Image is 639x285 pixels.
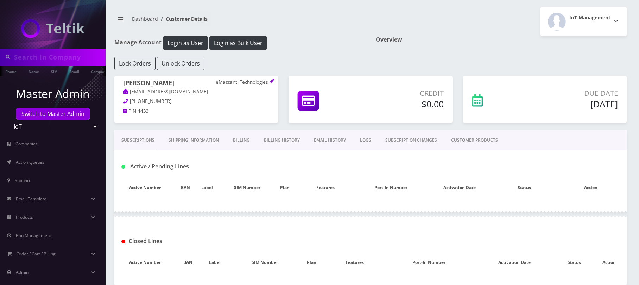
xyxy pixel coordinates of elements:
[176,178,195,198] th: BAN
[363,99,444,109] h5: $0.00
[15,178,30,184] span: Support
[195,178,219,198] th: Label
[220,178,275,198] th: SIM Number
[121,163,280,170] h1: Active / Pending Lines
[121,165,125,169] img: Active / Pending Lines
[353,130,378,150] a: LOGS
[157,57,204,70] button: Unlock Orders
[163,36,208,50] button: Login as User
[209,38,267,46] a: Login as Bulk User
[226,130,257,150] a: Billing
[299,252,324,273] th: Plan
[88,66,111,76] a: Company
[569,15,610,21] h2: IoT Management
[356,178,425,198] th: Port-In Number
[17,251,56,257] span: Order / Cart / Billing
[2,66,20,76] a: Phone
[524,99,618,109] h5: [DATE]
[21,19,84,38] img: IoT
[16,269,29,275] span: Admin
[425,178,493,198] th: Activation Date
[386,252,472,273] th: Port-In Number
[123,79,269,88] h1: [PERSON_NAME]
[114,57,156,70] button: Lock Orders
[16,196,46,202] span: Email Template
[363,88,444,99] p: Credit
[493,178,555,198] th: Status
[16,159,44,165] span: Action Queues
[376,36,627,43] h1: Overview
[209,36,267,50] button: Login as Bulk User
[66,66,83,76] a: Email
[307,130,353,150] a: EMAIL HISTORY
[378,130,444,150] a: SUBSCRIPTION CHANGES
[114,12,365,32] nav: breadcrumb
[132,16,158,22] a: Dashboard
[230,252,299,273] th: SIM Number
[15,141,38,147] span: Companies
[123,108,138,115] a: PIN:
[130,98,171,104] span: [PHONE_NUMBER]
[48,66,61,76] a: SIM
[123,88,208,95] a: [EMAIL_ADDRESS][DOMAIN_NAME]
[25,66,43,76] a: Name
[472,252,557,273] th: Activation Date
[138,108,149,114] span: 4433
[162,130,226,150] a: Shipping Information
[114,130,162,150] a: Subscriptions
[257,130,307,150] a: Billing History
[444,130,505,150] a: CUSTOMER PRODUCTS
[200,252,230,273] th: Label
[216,79,269,86] p: eMazzanti Technologies
[592,252,627,273] th: Action
[176,252,200,273] th: BAN
[557,252,591,273] th: Status
[524,88,618,99] p: Due Date
[540,7,627,36] button: IoT Management
[121,240,125,243] img: Closed Lines
[14,50,104,64] input: Search in Company
[114,36,365,50] h1: Manage Account
[555,178,627,198] th: Action
[295,178,356,198] th: Features
[16,214,33,220] span: Products
[275,178,295,198] th: Plan
[324,252,386,273] th: Features
[158,15,208,23] li: Customer Details
[121,238,280,244] h1: Closed Lines
[16,108,90,120] a: Switch to Master Admin
[16,233,51,238] span: Ban Management
[114,252,176,273] th: Active Number
[162,38,209,46] a: Login as User
[114,178,176,198] th: Active Number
